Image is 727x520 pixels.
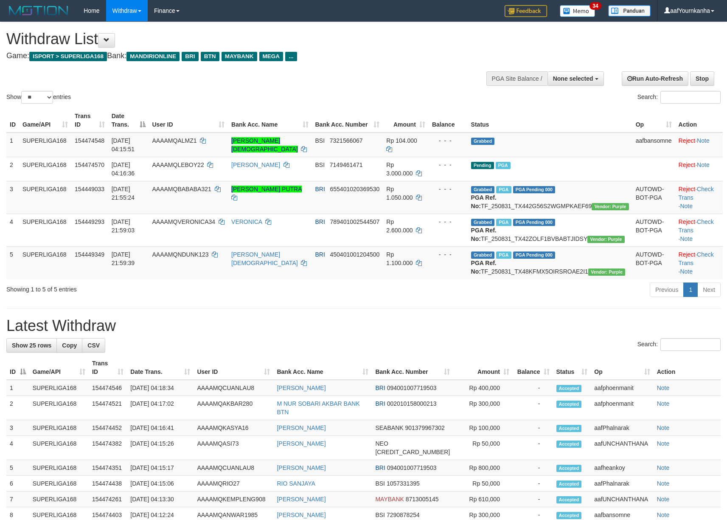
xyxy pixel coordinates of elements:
[231,218,262,225] a: VERONICA
[315,186,325,192] span: BRI
[228,108,312,133] th: Bank Acc. Name: activate to sort column ascending
[127,436,194,460] td: [DATE] 04:15:26
[591,420,653,436] td: aafPhalnarak
[432,250,464,259] div: - - -
[6,133,19,157] td: 1
[680,268,693,275] a: Note
[513,356,553,380] th: Balance: activate to sort column ascending
[650,283,684,297] a: Previous
[513,460,553,476] td: -
[259,52,284,61] span: MEGA
[453,436,513,460] td: Rp 50,000
[29,380,89,396] td: SUPERLIGA168
[387,400,437,407] span: Copy 002010158000213 to clipboard
[29,52,107,61] span: ISPORT > SUPERLIGA168
[471,138,495,145] span: Grabbed
[21,91,53,104] select: Showentries
[683,283,698,297] a: 1
[231,186,302,192] a: [PERSON_NAME] PUTRA
[513,436,553,460] td: -
[432,185,464,193] div: - - -
[330,186,380,192] span: Copy 655401020369530 to clipboard
[194,396,273,420] td: AAAAMQAKBAR280
[556,441,582,448] span: Accepted
[657,424,670,431] a: Note
[453,356,513,380] th: Amount: activate to sort column ascending
[632,181,675,214] td: AUTOWD-BOT-PGA
[112,161,135,177] span: [DATE] 04:16:36
[387,512,420,518] span: Copy 7290878254 to clipboard
[513,476,553,492] td: -
[622,71,688,86] a: Run Auto-Refresh
[375,449,450,455] span: Copy 5859459297920950 to clipboard
[657,440,670,447] a: Note
[112,251,135,266] span: [DATE] 21:59:39
[386,137,417,144] span: Rp 104.000
[29,356,89,380] th: Game/API: activate to sort column ascending
[6,157,19,181] td: 2
[496,162,511,169] span: Marked by aafchoeunmanni
[375,512,385,518] span: BSI
[553,75,593,82] span: None selected
[386,218,413,234] span: Rp 2.600.000
[453,396,513,420] td: Rp 300,000
[201,52,219,61] span: BTN
[657,384,670,391] a: Note
[471,252,495,259] span: Grabbed
[679,137,696,144] a: Reject
[6,338,57,353] a: Show 25 rows
[29,476,89,492] td: SUPERLIGA168
[89,420,127,436] td: 154474452
[127,460,194,476] td: [DATE] 04:15:17
[194,436,273,460] td: AAAAMQASI73
[591,492,653,507] td: aafUNCHANTHANA
[375,440,388,447] span: NEO
[6,476,29,492] td: 6
[75,218,104,225] span: 154449293
[277,440,326,447] a: [PERSON_NAME]
[675,246,723,279] td: · ·
[556,496,582,503] span: Accepted
[372,356,453,380] th: Bank Acc. Number: activate to sort column ascending
[547,71,604,86] button: None selected
[432,136,464,145] div: - - -
[383,108,428,133] th: Amount: activate to sort column ascending
[277,384,326,391] a: [PERSON_NAME]
[375,400,385,407] span: BRI
[697,137,710,144] a: Note
[387,384,437,391] span: Copy 094001007719503 to clipboard
[231,251,298,266] a: [PERSON_NAME][DEMOGRAPHIC_DATA]
[6,4,71,17] img: MOTION_logo.png
[222,52,257,61] span: MAYBANK
[513,396,553,420] td: -
[453,460,513,476] td: Rp 800,000
[6,52,476,60] h4: Game: Bank:
[429,108,468,133] th: Balance
[556,465,582,472] span: Accepted
[87,342,100,349] span: CSV
[591,476,653,492] td: aafPhalnarak
[312,108,383,133] th: Bank Acc. Number: activate to sort column ascending
[89,396,127,420] td: 154474521
[560,5,595,17] img: Button%20Memo.svg
[496,219,511,226] span: Marked by aafheankoy
[6,214,19,246] td: 4
[152,251,209,258] span: AAAAMQNDUNK123
[675,214,723,246] td: · ·
[6,282,297,294] div: Showing 1 to 5 of 5 entries
[231,161,280,168] a: [PERSON_NAME]
[375,464,385,471] span: BRI
[589,2,601,10] span: 34
[471,186,495,193] span: Grabbed
[6,31,476,48] h1: Withdraw List
[6,181,19,214] td: 3
[505,5,547,17] img: Feedback.jpg
[553,356,591,380] th: Status: activate to sort column ascending
[453,492,513,507] td: Rp 610,000
[496,186,511,193] span: Marked by aafheankoy
[675,133,723,157] td: ·
[89,492,127,507] td: 154474261
[471,194,497,209] b: PGA Ref. No:
[277,424,326,431] a: [PERSON_NAME]
[679,218,714,234] a: Check Trans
